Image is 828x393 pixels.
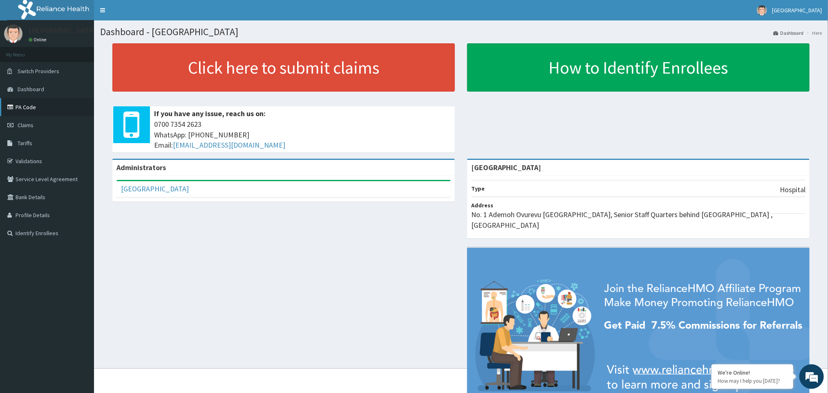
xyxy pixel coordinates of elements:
a: [EMAIL_ADDRESS][DOMAIN_NAME] [173,140,285,150]
img: User Image [757,5,767,16]
b: Type [471,185,485,192]
p: How may I help you today? [718,377,787,384]
p: [GEOGRAPHIC_DATA] [29,27,96,34]
img: User Image [4,25,22,43]
a: Online [29,37,48,43]
h1: Dashboard - [GEOGRAPHIC_DATA] [100,27,822,37]
textarea: Type your message and hit 'Enter' [4,223,156,252]
img: d_794563401_company_1708531726252_794563401 [15,41,33,61]
span: Claims [18,121,34,129]
span: 0700 7354 2623 WhatsApp: [PHONE_NUMBER] Email: [154,119,451,150]
b: If you have any issue, reach us on: [154,109,266,118]
li: Here [804,29,822,36]
span: Dashboard [18,85,44,93]
span: Tariffs [18,139,32,147]
a: Click here to submit claims [112,43,455,92]
p: Hospital [780,184,806,195]
div: Minimize live chat window [134,4,154,24]
b: Address [471,202,493,209]
strong: [GEOGRAPHIC_DATA] [471,163,541,172]
span: Switch Providers [18,67,59,75]
b: Administrators [116,163,166,172]
a: Dashboard [773,29,803,36]
p: No. 1 Ademoh Ovurevu [GEOGRAPHIC_DATA], Senior Staff Quarters behind [GEOGRAPHIC_DATA] , [GEOGRAP... [471,209,806,230]
span: [GEOGRAPHIC_DATA] [772,7,822,14]
div: Chat with us now [43,46,137,56]
a: How to Identify Enrollees [467,43,810,92]
a: [GEOGRAPHIC_DATA] [121,184,189,193]
span: We're online! [47,103,113,186]
div: We're Online! [718,369,787,376]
